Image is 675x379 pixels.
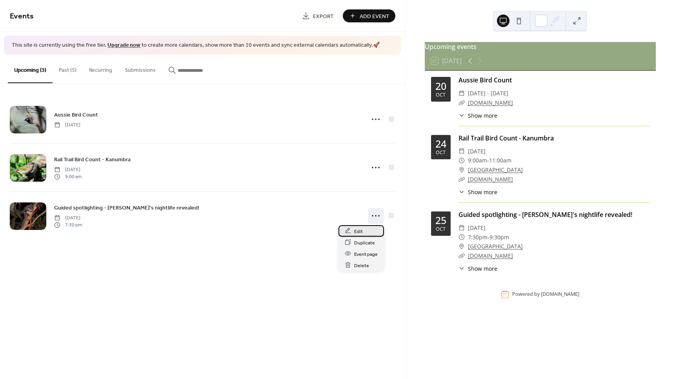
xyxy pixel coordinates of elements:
[343,9,395,22] button: Add Event
[468,165,523,175] a: [GEOGRAPHIC_DATA]
[458,242,465,251] div: ​
[468,147,486,156] span: [DATE]
[118,55,162,82] button: Submissions
[354,250,378,258] span: Event page
[468,264,497,273] span: Show more
[435,81,446,91] div: 20
[436,227,446,232] div: Oct
[296,9,340,22] a: Export
[83,55,118,82] button: Recurring
[435,139,446,149] div: 24
[425,42,656,51] div: Upcoming events
[458,251,465,261] div: ​
[468,89,508,98] span: [DATE] - [DATE]
[107,40,140,51] a: Upgrade now
[468,175,513,183] a: [DOMAIN_NAME]
[360,12,389,20] span: Add Event
[54,222,82,229] span: 7:30 pm
[468,223,486,233] span: [DATE]
[458,89,465,98] div: ​
[436,150,446,155] div: Oct
[12,42,380,49] span: This site is currently using the free tier. to create more calendars, show more than 10 events an...
[436,93,446,98] div: Oct
[541,291,579,298] a: [DOMAIN_NAME]
[458,233,465,242] div: ​
[54,204,199,212] span: Guided spotlighting - [PERSON_NAME]'s nightlife revealed!
[468,111,497,120] span: Show more
[488,233,489,242] span: -
[354,261,369,270] span: Delete
[458,188,465,196] div: ​
[487,156,489,165] span: -
[54,155,131,164] a: Rail Trail Bird Count - Kanumbra
[458,175,465,184] div: ​
[458,134,554,142] a: Rail Trail Bird Count - Kanumbra
[458,210,632,219] a: Guided spotlighting - [PERSON_NAME]'s nightlife revealed!
[458,76,512,84] a: Aussie Bird Count
[468,242,523,251] a: [GEOGRAPHIC_DATA]
[54,166,82,173] span: [DATE]
[435,215,446,225] div: 25
[54,121,80,128] span: [DATE]
[10,9,34,24] span: Events
[458,264,465,273] div: ​
[54,214,82,221] span: [DATE]
[458,223,465,233] div: ​
[458,165,465,175] div: ​
[468,156,487,165] span: 9:00am
[458,111,465,120] div: ​
[458,188,497,196] button: ​Show more
[468,99,513,106] a: [DOMAIN_NAME]
[468,188,497,196] span: Show more
[8,55,53,83] button: Upcoming (3)
[54,203,199,212] a: Guided spotlighting - [PERSON_NAME]'s nightlife revealed!
[53,55,83,82] button: Past (5)
[458,264,497,273] button: ​Show more
[458,156,465,165] div: ​
[54,173,82,180] span: 9:00 am
[489,156,511,165] span: 11:00am
[489,233,509,242] span: 9:30pm
[458,147,465,156] div: ​
[54,110,98,119] a: Aussie Bird Count
[354,239,375,247] span: Duplicate
[458,111,497,120] button: ​Show more
[468,233,488,242] span: 7:30pm
[458,98,465,108] div: ​
[512,291,579,298] div: Powered by
[54,111,98,119] span: Aussie Bird Count
[468,252,513,259] a: [DOMAIN_NAME]
[354,227,363,235] span: Edit
[313,12,334,20] span: Export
